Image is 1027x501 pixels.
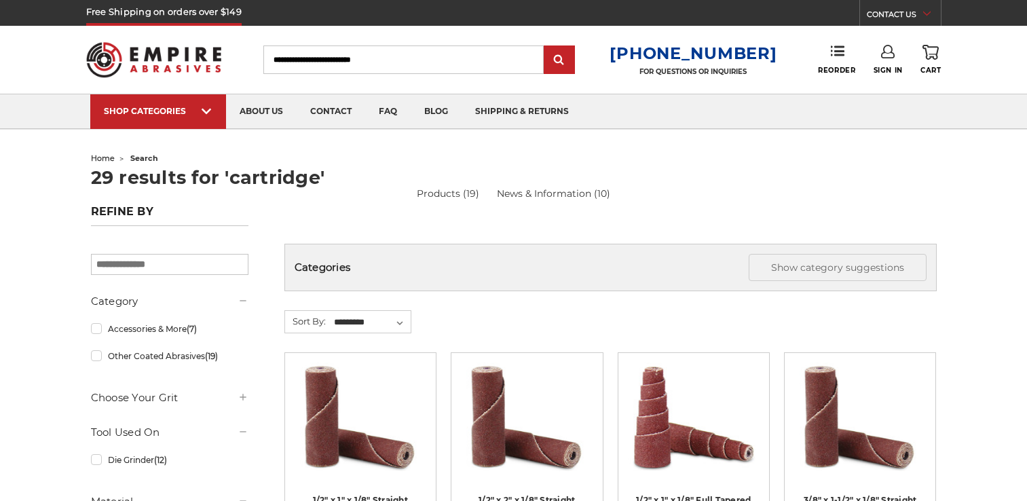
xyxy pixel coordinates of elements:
a: Cart [920,45,941,75]
img: Cartridge Roll 1/2" x 1" x 1/8" Straight [295,363,426,471]
h5: Choose Your Grit [91,390,248,406]
img: Cartridge Roll 1/2" x 2" x 1/8"" Straight [461,363,593,471]
span: (12) [154,455,167,465]
a: Accessories & More(7) [91,317,248,341]
select: Sort By: [332,312,411,333]
a: News & Information (10) [497,187,610,201]
h5: Refine by [91,205,248,226]
a: home [91,153,115,163]
a: Other Coated Abrasives(19) [91,344,248,368]
span: (19) [205,351,218,361]
div: SHOP CATEGORIES [104,106,212,116]
span: (7) [187,324,197,334]
a: faq [365,94,411,129]
a: Reorder [818,45,855,74]
button: Show category suggestions [749,254,927,281]
img: Cartridge Roll 1/2" x 1" x 1/8" Full Tapered [628,363,760,471]
a: Products (19) [417,187,479,201]
img: Empire Abrasives [86,33,222,86]
h5: Categories [295,254,927,281]
a: CONTACT US [867,7,941,26]
span: Sign In [874,66,903,75]
h1: 29 results for 'cartridge' [91,168,937,187]
a: about us [226,94,297,129]
a: contact [297,94,365,129]
a: blog [411,94,462,129]
h5: Tool Used On [91,424,248,441]
p: FOR QUESTIONS OR INQUIRIES [610,67,777,76]
span: Cart [920,66,941,75]
span: Reorder [818,66,855,75]
h5: Category [91,293,248,310]
a: shipping & returns [462,94,582,129]
input: Submit [546,47,573,74]
a: Die Grinder(12) [91,448,248,472]
span: search [130,153,158,163]
img: Cartridge Roll 3/8" x 1-1/2" x 1/8" Straight [794,363,926,471]
a: [PHONE_NUMBER] [610,43,777,63]
label: Sort By: [285,311,326,331]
